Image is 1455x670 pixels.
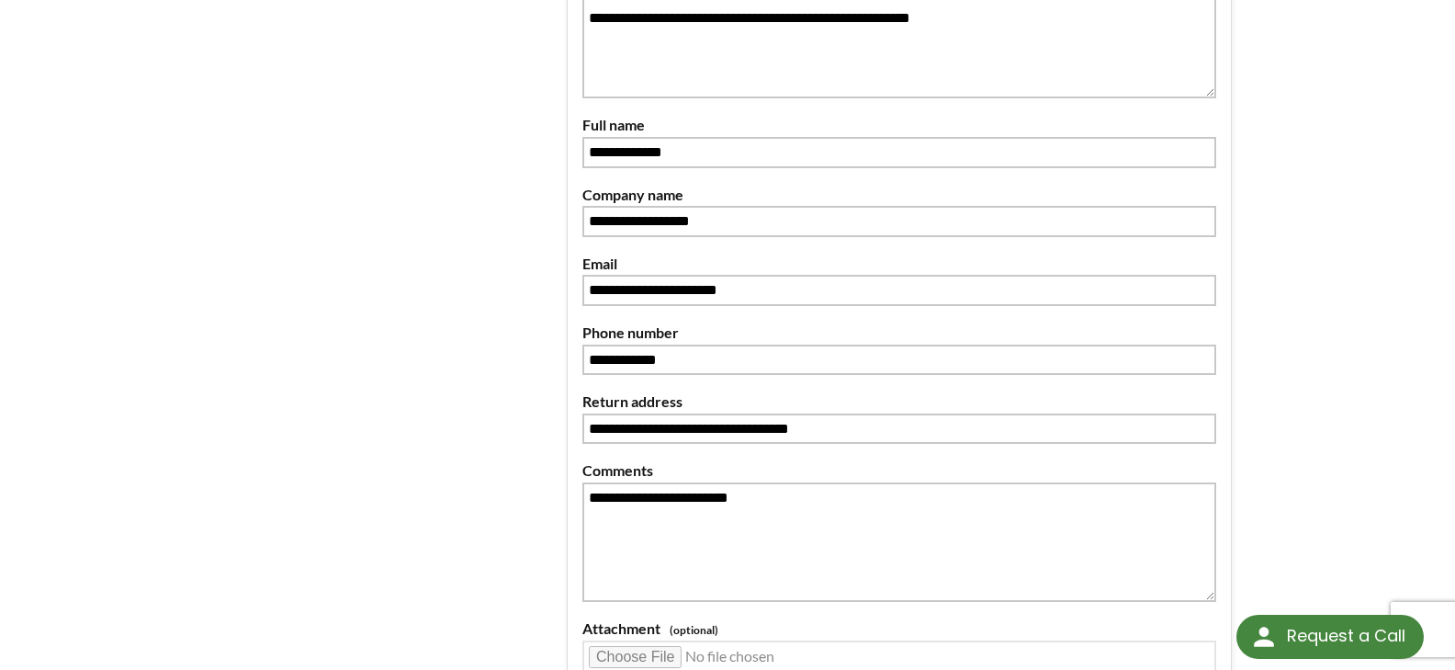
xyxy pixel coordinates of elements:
[582,113,1216,137] label: Full name
[582,617,1216,641] label: Attachment
[582,459,1216,483] label: Comments
[582,183,1216,207] label: Company name
[582,390,1216,414] label: Return address
[582,252,1216,276] label: Email
[582,321,1216,345] label: Phone number
[1287,615,1405,657] div: Request a Call
[1249,622,1279,652] img: round button
[1236,615,1424,659] div: Request a Call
